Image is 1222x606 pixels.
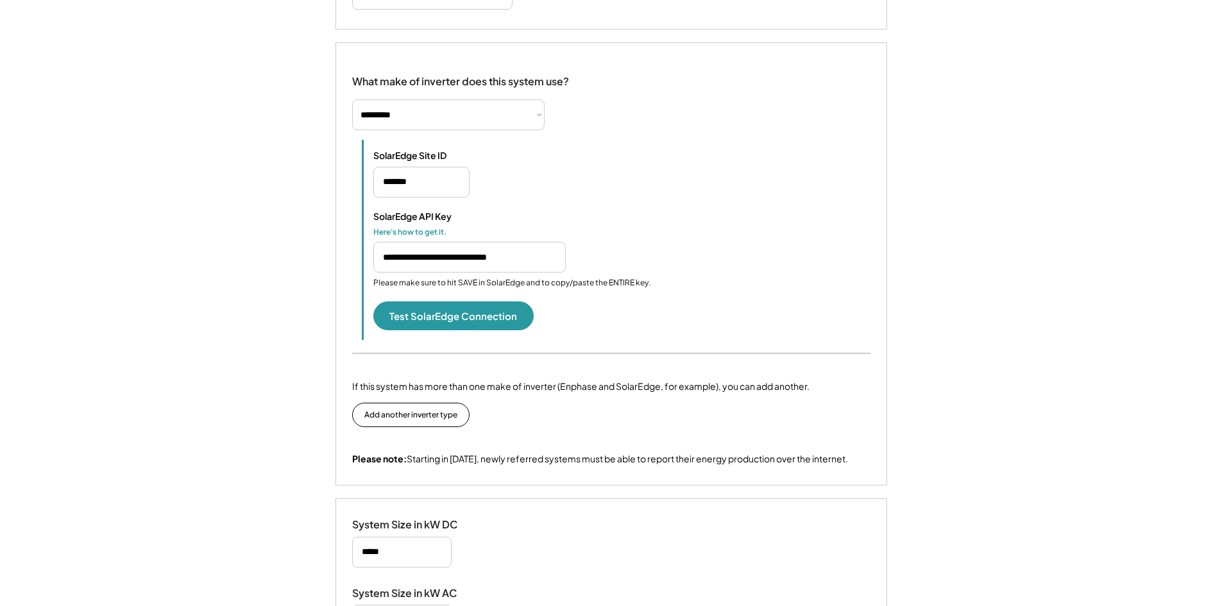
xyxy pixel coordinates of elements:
[373,227,502,237] div: Here's how to get it.
[373,149,502,161] div: SolarEdge Site ID
[352,453,848,466] div: Starting in [DATE], newly referred systems must be able to report their energy production over th...
[352,453,407,464] strong: Please note:
[352,587,480,600] div: System Size in kW AC
[352,380,810,393] div: If this system has more than one make of inverter (Enphase and SolarEdge, for example), you can a...
[352,62,569,91] div: What make of inverter does this system use?
[373,278,650,289] div: Please make sure to hit SAVE in SolarEdge and to copy/paste the ENTIRE key.
[373,301,534,330] button: Test SolarEdge Connection
[352,403,470,427] button: Add another inverter type
[352,518,480,532] div: System Size in kW DC
[373,210,502,222] div: SolarEdge API Key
